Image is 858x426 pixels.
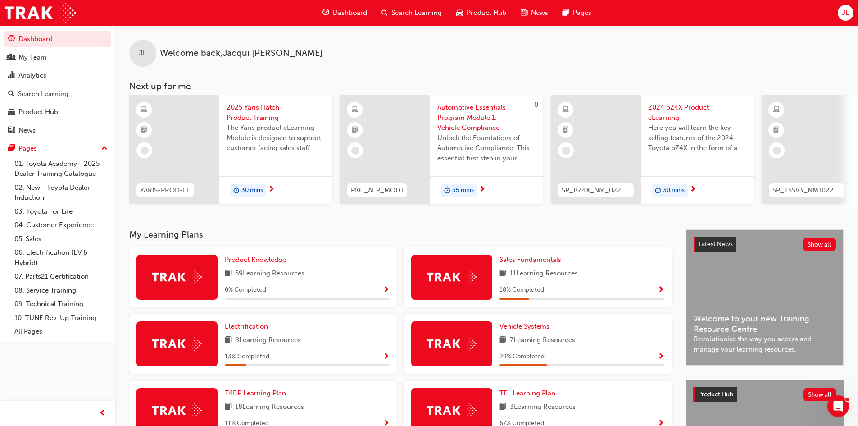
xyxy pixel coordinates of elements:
a: Latest NewsShow all [694,237,836,252]
a: 10. TUNE Rev-Up Training [11,311,111,325]
div: My Team [18,52,47,63]
span: duration-icon [444,185,450,197]
span: news-icon [521,7,527,18]
a: 09. Technical Training [11,297,111,311]
span: Show Progress [658,286,664,294]
img: Trak [152,403,202,417]
button: JL [838,5,853,21]
span: 35 mins [452,185,474,196]
a: 07. Parts21 Certification [11,270,111,284]
span: duration-icon [233,185,240,197]
span: book-icon [499,268,506,279]
button: Pages [4,140,111,157]
button: DashboardMy TeamAnalyticsSearch LearningProduct HubNews [4,29,111,140]
span: booktick-icon [773,124,780,136]
a: guage-iconDashboard [315,4,374,22]
a: 06. Electrification (EV & Hybrid) [11,246,111,270]
span: Welcome to your new Training Resource Centre [694,314,836,334]
span: prev-icon [99,408,106,419]
a: Product Knowledge [225,255,290,265]
span: chart-icon [8,72,15,80]
span: search-icon [381,7,388,18]
span: car-icon [8,108,15,116]
a: Dashboard [4,31,111,47]
span: book-icon [499,335,506,346]
span: duration-icon [655,185,661,197]
span: T4BP Learning Plan [225,389,286,397]
a: Latest NewsShow allWelcome to your new Training Resource CentreRevolutionise the way you access a... [686,229,844,366]
a: YARIS-PROD-EL2025 Yaris Hatch Product TrainingThe Yaris product eLearning Module is designed to s... [129,95,332,204]
span: 2024 bZ4X Product eLearning [648,102,746,123]
span: Latest News [699,240,733,248]
span: Product Hub [698,390,733,398]
a: SP_BZ4X_NM_0224_EL012024 bZ4X Product eLearningHere you will learn the key selling features of th... [551,95,754,204]
span: booktick-icon [352,124,358,136]
span: Product Knowledge [225,256,286,264]
span: 2025 Yaris Hatch Product Training [227,102,325,123]
span: 8 Learning Resources [235,335,301,346]
span: search-icon [8,90,14,98]
a: T4BP Learning Plan [225,388,290,399]
span: up-icon [101,143,108,155]
a: 01. Toyota Academy - 2025 Dealer Training Catalogue [11,157,111,181]
div: News [18,125,36,136]
span: 11 Learning Resources [510,268,578,279]
img: Trak [427,403,477,417]
span: book-icon [225,335,232,346]
div: Search Learning [18,89,68,99]
span: 18 Learning Resources [235,402,304,413]
a: search-iconSearch Learning [374,4,449,22]
span: learningRecordVerb_NONE-icon [773,147,781,155]
span: Show Progress [383,286,390,294]
a: Sales Fundamentals [499,255,565,265]
span: learningResourceType_ELEARNING-icon [773,104,780,116]
span: Dashboard [333,8,367,18]
span: Show Progress [383,353,390,361]
span: PKC_AEP_MOD1 [351,185,404,196]
a: car-iconProduct Hub [449,4,513,22]
span: car-icon [456,7,463,18]
span: 18 % Completed [499,285,544,295]
a: 05. Sales [11,232,111,246]
span: booktick-icon [563,124,569,136]
span: YARIS-PROD-EL [140,185,191,196]
span: 7 Learning Resources [510,335,575,346]
img: Trak [427,270,477,284]
span: Electrification [225,322,268,330]
div: Analytics [18,70,46,81]
button: Show Progress [383,284,390,296]
img: Trak [152,270,202,284]
a: TFL Learning Plan [499,388,559,399]
a: pages-iconPages [555,4,599,22]
span: The Yaris product eLearning Module is designed to support customer facing sales staff with introd... [227,123,325,153]
span: guage-icon [8,35,15,43]
span: SP_BZ4X_NM_0224_EL01 [562,185,630,196]
span: Here you will learn the key selling features of the 2024 Toyota bZ4X in the form of a virtual 6-p... [648,123,746,153]
span: Automotive Essentials Program Module 1: Vehicle Compliance [437,102,536,133]
span: learningRecordVerb_NONE-icon [141,147,149,155]
a: Trak [5,3,76,23]
span: pages-icon [8,145,15,153]
span: Unlock the Foundations of Automotive Compliance. This essential first step in your Automotive Ess... [437,133,536,164]
button: Show all [803,388,837,401]
span: learningResourceType_ELEARNING-icon [352,104,358,116]
span: book-icon [225,402,232,413]
span: 30 mins [663,185,685,196]
button: Show all [803,238,836,251]
span: JL [139,48,146,59]
span: book-icon [499,402,506,413]
span: TFL Learning Plan [499,389,555,397]
div: Product Hub [18,107,58,117]
span: Revolutionise the way you access and manage your learning resources. [694,334,836,354]
span: Pages [573,8,591,18]
a: Product Hub [4,104,111,120]
span: people-icon [8,54,15,62]
span: next-icon [268,186,275,194]
span: book-icon [225,268,232,279]
span: SP_TSSV3_NM1022_EL [772,185,841,196]
span: 3 Learning Resources [510,402,576,413]
span: Product Hub [467,8,506,18]
span: 59 Learning Resources [235,268,304,279]
span: learningRecordVerb_NONE-icon [351,147,359,155]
